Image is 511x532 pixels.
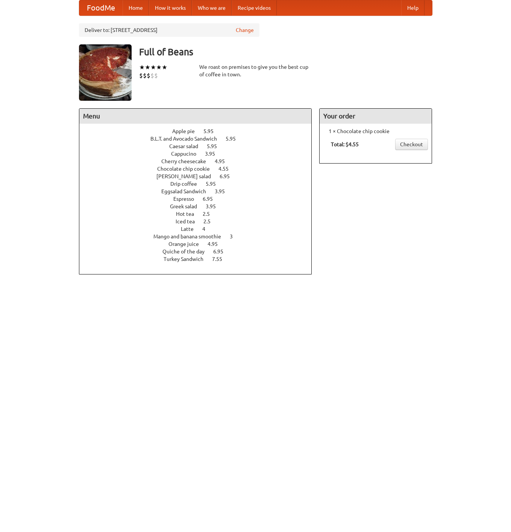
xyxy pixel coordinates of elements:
[171,151,229,157] a: Cappucino 3.95
[173,196,227,202] a: Espresso 6.95
[164,256,211,262] span: Turkey Sandwich
[145,63,150,71] li: ★
[139,44,432,59] h3: Full of Beans
[331,141,359,147] b: Total: $4.55
[161,188,214,194] span: Eggsalad Sandwich
[154,71,158,80] li: $
[153,233,229,239] span: Mango and banana smoothie
[176,211,224,217] a: Hot tea 2.5
[79,44,132,101] img: angular.jpg
[157,166,243,172] a: Chocolate chip cookie 4.55
[320,109,432,124] h4: Your order
[139,63,145,71] li: ★
[170,181,205,187] span: Drip coffee
[156,63,162,71] li: ★
[161,158,214,164] span: Cherry cheesecake
[162,249,237,255] a: Quiche of the day 6.95
[156,173,244,179] a: [PERSON_NAME] salad 6.95
[208,241,225,247] span: 4.95
[161,158,239,164] a: Cherry cheesecake 4.95
[150,63,156,71] li: ★
[171,151,204,157] span: Cappucino
[176,218,224,224] a: Iced tea 2.5
[172,128,227,134] a: Apple pie 5.95
[156,173,218,179] span: [PERSON_NAME] salad
[176,211,202,217] span: Hot tea
[215,188,232,194] span: 3.95
[199,63,312,78] div: We roast on premises to give you the best cup of coffee in town.
[170,203,205,209] span: Greek salad
[173,196,202,202] span: Espresso
[206,181,223,187] span: 5.95
[162,249,212,255] span: Quiche of the day
[123,0,149,15] a: Home
[150,136,224,142] span: B.L.T. and Avocado Sandwich
[395,139,428,150] a: Checkout
[212,256,230,262] span: 7.55
[205,151,223,157] span: 3.95
[218,166,236,172] span: 4.55
[213,249,231,255] span: 6.95
[79,109,312,124] h4: Menu
[203,128,221,134] span: 5.95
[172,128,202,134] span: Apple pie
[153,233,247,239] a: Mango and banana smoothie 3
[150,71,154,80] li: $
[230,233,240,239] span: 3
[170,181,230,187] a: Drip coffee 5.95
[79,23,259,37] div: Deliver to: [STREET_ADDRESS]
[203,218,218,224] span: 2.5
[232,0,277,15] a: Recipe videos
[79,0,123,15] a: FoodMe
[169,143,206,149] span: Caesar salad
[176,218,202,224] span: Iced tea
[203,211,217,217] span: 2.5
[181,226,201,232] span: Latte
[323,127,428,135] li: 1 × Chocolate chip cookie
[139,71,143,80] li: $
[143,71,147,80] li: $
[401,0,425,15] a: Help
[215,158,232,164] span: 4.95
[236,26,254,34] a: Change
[150,136,250,142] a: B.L.T. and Avocado Sandwich 5.95
[161,188,239,194] a: Eggsalad Sandwich 3.95
[170,203,230,209] a: Greek salad 3.95
[164,256,236,262] a: Turkey Sandwich 7.55
[206,203,223,209] span: 3.95
[168,241,232,247] a: Orange juice 4.95
[162,63,167,71] li: ★
[169,143,231,149] a: Caesar salad 5.95
[149,0,192,15] a: How it works
[203,196,220,202] span: 6.95
[168,241,206,247] span: Orange juice
[226,136,243,142] span: 5.95
[202,226,213,232] span: 4
[220,173,237,179] span: 6.95
[207,143,224,149] span: 5.95
[181,226,219,232] a: Latte 4
[147,71,150,80] li: $
[157,166,217,172] span: Chocolate chip cookie
[192,0,232,15] a: Who we are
